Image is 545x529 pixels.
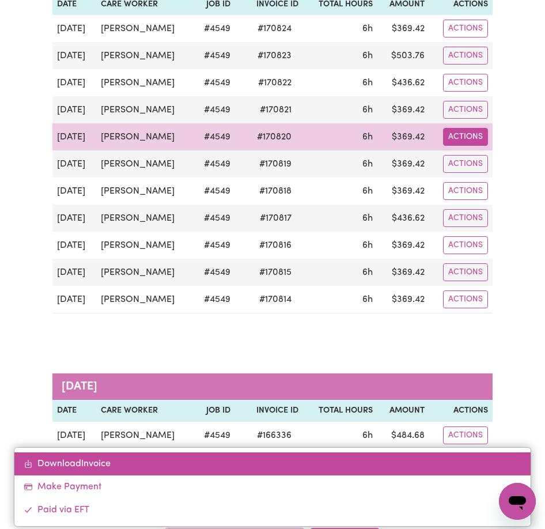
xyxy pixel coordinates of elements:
td: $ 484.68 [377,422,429,449]
span: # 170822 [251,76,298,90]
span: 6 hours [362,51,373,61]
span: 6 hours [362,187,373,196]
td: [PERSON_NAME] [96,286,194,313]
button: Actions [443,47,488,65]
button: Actions [443,20,488,37]
td: $ 369.42 [377,150,429,177]
td: # 4549 [194,422,236,449]
span: # 166336 [250,429,298,443]
td: [PERSON_NAME] [96,205,194,232]
td: $ 436.62 [377,69,429,96]
td: # 4549 [194,286,236,313]
td: [PERSON_NAME] [96,177,194,205]
span: 6 hours [362,133,373,142]
button: Actions [443,236,488,254]
td: $ 503.76 [377,42,429,69]
td: [PERSON_NAME] [96,69,194,96]
span: 6 hours [362,24,373,33]
td: [DATE] [52,69,96,96]
caption: [DATE] [52,373,493,400]
button: Actions [443,209,488,227]
td: [DATE] [52,177,96,205]
td: [DATE] [52,422,96,449]
span: 6 hours [362,268,373,277]
th: Amount [377,400,429,422]
button: Actions [443,263,488,281]
td: # 4549 [194,96,236,123]
span: 6 hours [362,431,373,440]
td: $ 369.42 [377,15,429,42]
button: Actions [443,182,488,200]
span: # 170820 [250,130,298,144]
td: $ 369.42 [377,286,429,313]
td: $ 436.62 [377,205,429,232]
button: Actions [443,128,488,146]
span: 6 hours [362,160,373,169]
td: [PERSON_NAME] [96,422,194,449]
td: # 4549 [194,232,236,259]
th: Date [52,400,96,422]
th: Job ID [194,400,236,422]
span: # 170823 [251,49,298,63]
span: 6 hours [362,78,373,88]
button: Actions [443,155,488,173]
td: [PERSON_NAME] [96,123,194,150]
td: $ 369.42 [377,177,429,205]
td: # 4549 [194,205,236,232]
span: 6 hours [362,295,373,304]
td: # 4549 [194,42,236,69]
td: [DATE] [52,96,96,123]
td: [PERSON_NAME] [96,150,194,177]
td: $ 369.42 [377,232,429,259]
td: [DATE] [52,150,96,177]
span: # 170819 [252,157,298,171]
td: $ 369.42 [377,123,429,150]
span: # 170818 [252,184,298,198]
span: # 170821 [253,103,298,117]
span: # 170817 [253,211,298,225]
span: # 170824 [251,22,298,36]
button: Actions [443,290,488,308]
span: 6 hours [362,214,373,223]
td: # 4549 [194,69,236,96]
th: Actions [429,400,493,422]
td: [DATE] [52,42,96,69]
td: [PERSON_NAME] [96,15,194,42]
span: 6 hours [362,105,373,115]
td: [DATE] [52,15,96,42]
td: [PERSON_NAME] [96,232,194,259]
span: # 170815 [252,266,298,279]
td: $ 369.42 [377,96,429,123]
td: # 4549 [194,150,236,177]
button: Actions [443,426,488,444]
td: [PERSON_NAME] [96,259,194,286]
td: $ 369.42 [377,259,429,286]
td: [DATE] [52,286,96,313]
span: 6 hours [362,241,373,250]
td: # 4549 [194,123,236,150]
td: [DATE] [52,123,96,150]
td: # 4549 [194,177,236,205]
td: # 4549 [194,15,236,42]
td: [PERSON_NAME] [96,96,194,123]
th: Invoice ID [235,400,302,422]
span: # 170816 [252,239,298,252]
td: [DATE] [52,205,96,232]
td: # 4549 [194,259,236,286]
button: Actions [443,101,488,119]
td: [DATE] [52,259,96,286]
td: [DATE] [52,232,96,259]
iframe: Button to launch messaging window [499,483,536,520]
th: Total Hours [303,400,377,422]
td: [PERSON_NAME] [96,42,194,69]
button: Actions [443,74,488,92]
span: # 170814 [252,293,298,307]
th: Care Worker [96,400,194,422]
